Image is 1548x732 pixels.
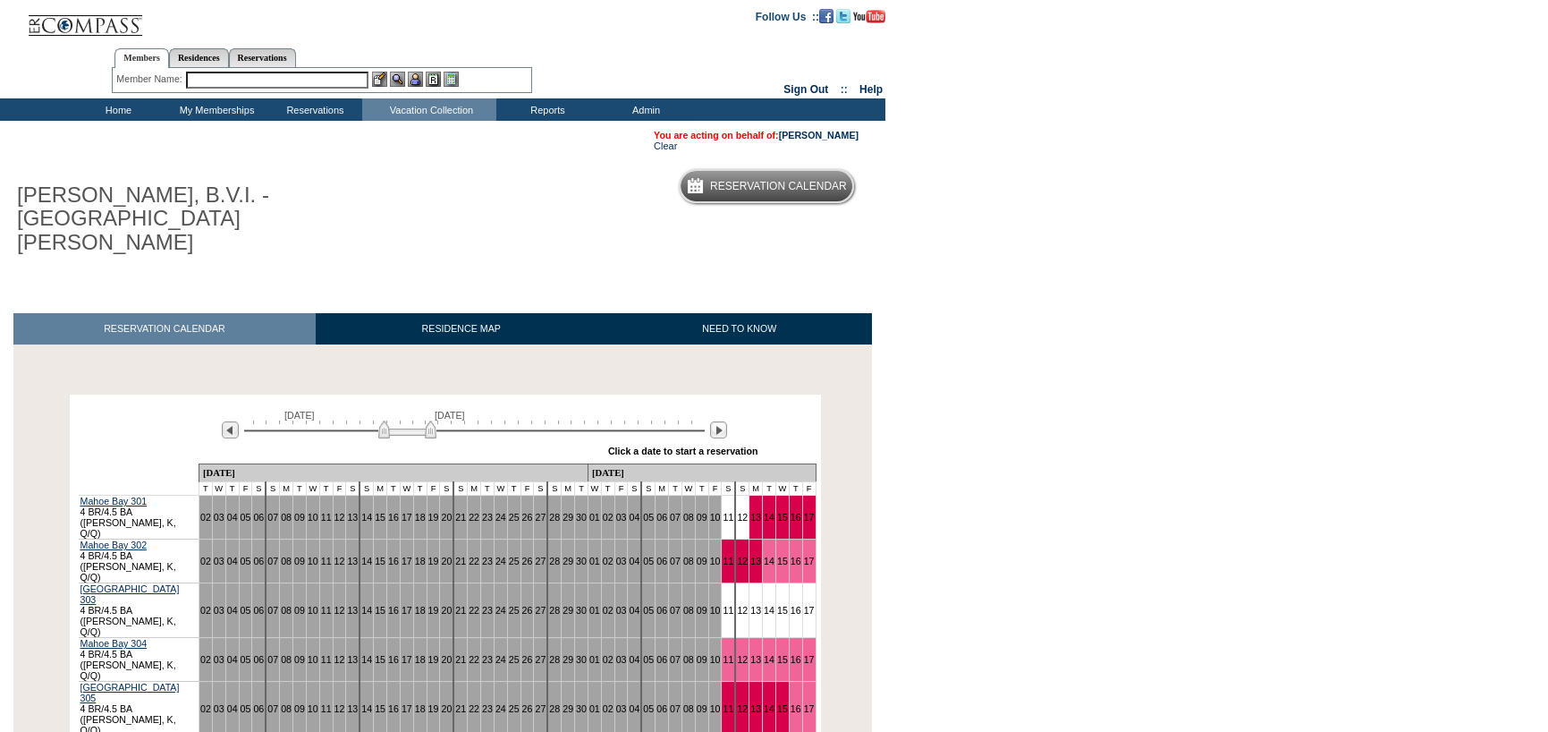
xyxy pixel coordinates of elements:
a: 23 [482,512,493,523]
a: Mahoe Bay 304 [80,638,148,649]
img: Follow us on Twitter [836,9,850,23]
a: 14 [764,556,774,566]
a: 13 [347,556,358,566]
a: 04 [227,556,238,566]
a: 11 [723,703,733,714]
td: T [319,482,333,496]
a: 07 [670,512,681,523]
a: 07 [670,605,681,616]
td: [DATE] [588,464,816,482]
a: 14 [361,703,372,714]
a: 25 [509,556,520,566]
span: You are acting on behalf of: [654,130,859,140]
a: RESERVATION CALENDAR [13,313,316,345]
a: RESIDENCE MAP [316,313,607,345]
a: 03 [616,556,627,566]
a: 03 [616,654,627,665]
td: W [494,482,507,496]
img: Next [710,421,727,438]
a: 14 [361,605,372,616]
a: 13 [750,654,761,665]
td: M [280,482,293,496]
a: Follow us on Twitter [836,10,850,21]
a: 20 [441,605,452,616]
a: 12 [334,512,345,523]
td: T [507,482,520,496]
td: Reports [496,98,595,121]
a: Become our fan on Facebook [819,10,833,21]
a: 18 [415,512,426,523]
a: 16 [791,512,801,523]
a: 07 [267,556,278,566]
a: 09 [294,512,305,523]
a: 23 [482,654,493,665]
h5: Reservation Calendar [710,181,847,192]
a: 24 [495,556,506,566]
a: 07 [670,556,681,566]
td: Reservations [264,98,362,121]
a: 05 [643,654,654,665]
a: 10 [710,703,721,714]
a: 05 [241,556,251,566]
td: Home [67,98,165,121]
a: 09 [697,703,707,714]
span: [DATE] [435,410,465,421]
a: 16 [791,556,801,566]
a: 02 [200,654,211,665]
a: 10 [710,654,721,665]
a: 13 [347,512,358,523]
a: 28 [549,703,560,714]
a: 20 [441,654,452,665]
a: NEED TO KNOW [606,313,872,345]
a: 22 [469,512,479,523]
a: 16 [388,605,399,616]
a: 13 [750,556,761,566]
a: 07 [670,703,681,714]
td: F [333,482,346,496]
a: 13 [750,605,761,616]
a: 05 [643,605,654,616]
a: 04 [629,703,639,714]
a: 08 [281,556,292,566]
a: 06 [656,654,667,665]
a: 12 [334,556,345,566]
a: 10 [710,512,721,523]
a: 06 [656,556,667,566]
a: 15 [777,556,788,566]
a: 29 [563,512,573,523]
a: 12 [737,654,748,665]
a: 15 [777,703,788,714]
a: 17 [804,556,815,566]
a: 11 [321,654,332,665]
a: 04 [227,654,238,665]
a: 10 [710,605,721,616]
img: b_calculator.gif [444,72,459,87]
a: 08 [683,605,694,616]
a: 06 [253,512,264,523]
a: Reservations [229,48,296,67]
a: 30 [576,605,587,616]
a: 23 [482,556,493,566]
a: 12 [334,703,345,714]
td: [DATE] [199,464,588,482]
a: 14 [764,703,774,714]
a: 08 [683,703,694,714]
a: 27 [535,512,546,523]
a: 21 [455,556,466,566]
a: 14 [764,605,774,616]
div: Click a date to start a reservation [608,446,758,456]
a: 12 [334,654,345,665]
a: Clear [654,140,677,151]
a: 04 [629,605,639,616]
a: 02 [603,556,613,566]
a: 15 [777,512,788,523]
span: :: [841,83,848,96]
a: 09 [294,703,305,714]
td: S [360,482,373,496]
a: Members [114,48,169,68]
a: 16 [388,556,399,566]
a: 12 [737,512,748,523]
a: 09 [294,556,305,566]
a: 11 [321,703,332,714]
a: 29 [563,703,573,714]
